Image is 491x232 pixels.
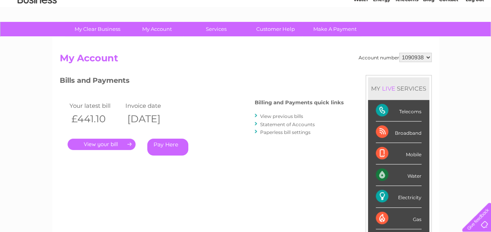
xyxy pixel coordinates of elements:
td: Your latest bill [68,100,124,111]
a: 0333 014 3131 [344,4,398,14]
th: [DATE] [123,111,180,127]
a: My Account [125,22,189,36]
td: Invoice date [123,100,180,111]
a: Pay Here [147,139,188,155]
a: Services [184,22,248,36]
div: LIVE [380,85,397,92]
a: Blog [423,33,434,39]
a: My Clear Business [65,22,130,36]
div: Broadband [376,121,421,143]
a: View previous bills [260,113,303,119]
a: Energy [373,33,390,39]
h3: Bills and Payments [60,75,344,89]
div: Water [376,164,421,186]
h4: Billing and Payments quick links [255,100,344,105]
a: Log out [465,33,484,39]
a: Paperless bill settings [260,129,311,135]
a: Water [354,33,368,39]
a: Make A Payment [303,22,367,36]
a: Telecoms [395,33,418,39]
a: Statement of Accounts [260,121,315,127]
a: . [68,139,136,150]
th: £441.10 [68,111,124,127]
div: Clear Business is a trading name of Verastar Limited (registered in [GEOGRAPHIC_DATA] No. 3667643... [61,4,430,38]
a: Customer Help [243,22,308,36]
div: MY SERVICES [368,77,429,100]
div: Gas [376,208,421,229]
h2: My Account [60,53,432,68]
div: Mobile [376,143,421,164]
img: logo.png [17,20,57,44]
div: Account number [359,53,432,62]
a: Contact [439,33,458,39]
div: Electricity [376,186,421,207]
div: Telecoms [376,100,421,121]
